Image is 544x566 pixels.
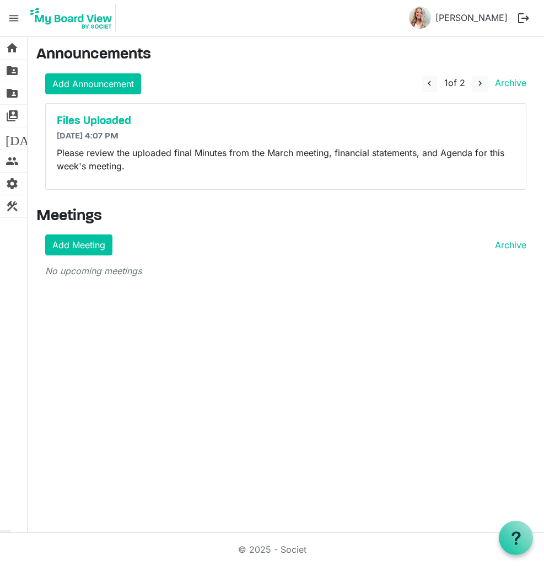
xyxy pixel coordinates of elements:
span: of 2 [444,77,465,88]
a: My Board View Logo [27,4,120,32]
span: navigate_next [475,78,485,88]
span: switch_account [6,105,19,127]
a: [PERSON_NAME] [431,7,512,29]
span: construction [6,195,19,217]
span: settings [6,173,19,195]
p: Please review the uploaded final Minutes from the March meeting, financial statements, and Agenda... [57,146,515,173]
button: navigate_before [422,76,437,92]
button: navigate_next [472,76,488,92]
a: Add Meeting [45,234,112,255]
a: Archive [491,77,526,88]
h3: Meetings [36,207,535,226]
button: logout [512,7,535,30]
span: home [6,37,19,59]
p: No upcoming meetings [45,264,526,277]
h3: Announcements [36,46,535,65]
span: navigate_before [424,78,434,88]
a: Add Announcement [45,73,141,94]
a: Files Uploaded [57,115,515,128]
a: Archive [491,238,526,252]
span: folder_shared [6,82,19,104]
span: [DATE] [6,127,48,149]
img: LS-MNrqZjgQ_wrPGQ6y3TlJ-mG7o4JT1_0TuBKFgoAiQ40SA2tedeKhdbq5b_xD0KWyXqBKNCt8CSyyraCI1pA_thumb.png [409,7,431,29]
span: folder_shared [6,60,19,82]
a: © 2025 - Societ [238,544,306,555]
span: people [6,150,19,172]
span: menu [3,8,24,29]
span: [DATE] 4:07 PM [57,132,119,141]
img: My Board View Logo [27,4,116,32]
span: 1 [444,77,448,88]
